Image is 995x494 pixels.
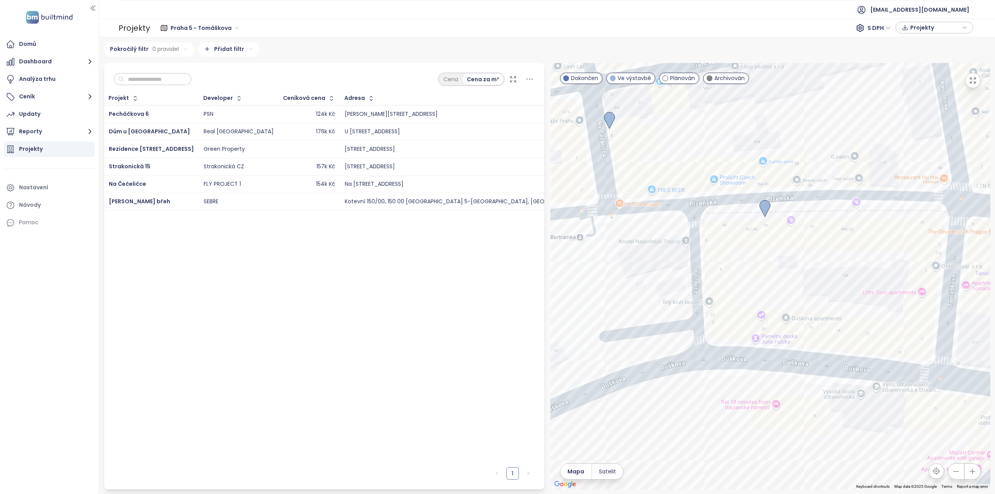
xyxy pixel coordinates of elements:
[345,111,438,118] div: [PERSON_NAME][STREET_ADDRESS]
[345,198,588,205] div: Kotevní 150/00, 150 00 [GEOGRAPHIC_DATA] 5-[GEOGRAPHIC_DATA], [GEOGRAPHIC_DATA]
[4,197,95,213] a: Návody
[571,74,598,82] span: Dokončen
[567,467,584,476] span: Mapa
[204,128,274,135] div: Real [GEOGRAPHIC_DATA]
[4,37,95,52] a: Domů
[894,484,937,489] span: Map data ©2025 Google
[108,96,129,101] div: Projekt
[491,467,503,480] button: left
[957,484,988,489] a: Report a map error
[463,74,503,85] div: Cena za m²
[19,109,40,119] div: Updaty
[19,74,56,84] div: Analýza trhu
[204,163,244,170] div: Strakonická CZ
[552,479,578,489] a: Open this area in Google Maps (opens a new window)
[204,146,245,153] div: Green Property
[4,72,95,87] a: Analýza trhu
[507,468,518,479] a: 1
[900,22,969,33] div: button
[152,45,179,53] span: 0 pravidel
[670,74,695,82] span: Plánován
[203,96,233,101] div: Developer
[344,96,365,101] div: Adresa
[198,42,260,57] div: Přidat filtr
[345,128,400,135] div: U [STREET_ADDRESS]
[868,22,891,34] span: S DPH
[283,96,325,101] div: Ceníková cena
[316,163,335,170] div: 157k Kč
[4,124,95,140] button: Reporty
[316,128,335,135] div: 176k Kč
[506,467,519,480] li: 1
[552,479,578,489] img: Google
[714,74,745,82] span: Archivován
[109,162,150,170] a: Strakonická 15
[522,467,534,480] li: Následující strana
[204,198,218,205] div: SEBRE
[439,74,463,85] div: Cena
[109,110,149,118] a: Pecháčkova 6
[171,22,239,34] span: Praha 5 - Tomáškova
[4,54,95,70] button: Dashboard
[4,141,95,157] a: Projekty
[19,218,38,227] div: Pomoc
[109,145,194,153] a: Rezidence [STREET_ADDRESS]
[526,471,531,476] span: right
[599,467,616,476] span: Satelit
[560,464,592,479] button: Mapa
[522,467,534,480] button: right
[24,9,75,25] img: logo
[109,127,190,135] a: Dům u [GEOGRAPHIC_DATA]
[4,106,95,122] a: Updaty
[19,200,41,210] div: Návody
[109,197,170,205] a: [PERSON_NAME] břeh
[316,111,335,118] div: 124k Kč
[19,39,36,49] div: Domů
[4,215,95,230] div: Pomoc
[856,484,890,489] button: Keyboard shortcuts
[119,20,150,36] div: Projekty
[345,163,395,170] div: [STREET_ADDRESS]
[870,0,969,19] span: [EMAIL_ADDRESS][DOMAIN_NAME]
[204,111,213,118] div: PSN
[495,471,499,476] span: left
[109,180,146,188] a: Na Čečeličce
[316,181,335,188] div: 154k Kč
[19,144,43,154] div: Projekty
[618,74,651,82] span: Ve výstavbě
[592,464,623,479] button: Satelit
[941,484,952,489] a: Terms (opens in new tab)
[345,146,395,153] div: [STREET_ADDRESS]
[345,181,403,188] div: Na [STREET_ADDRESS]
[104,42,194,57] div: Pokročilý filtr
[910,22,960,33] span: Projekty
[491,467,503,480] li: Předchozí strana
[4,180,95,196] a: Nastavení
[204,181,241,188] div: FLY PROJECT 1
[19,183,48,192] div: Nastavení
[4,89,95,105] button: Ceník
